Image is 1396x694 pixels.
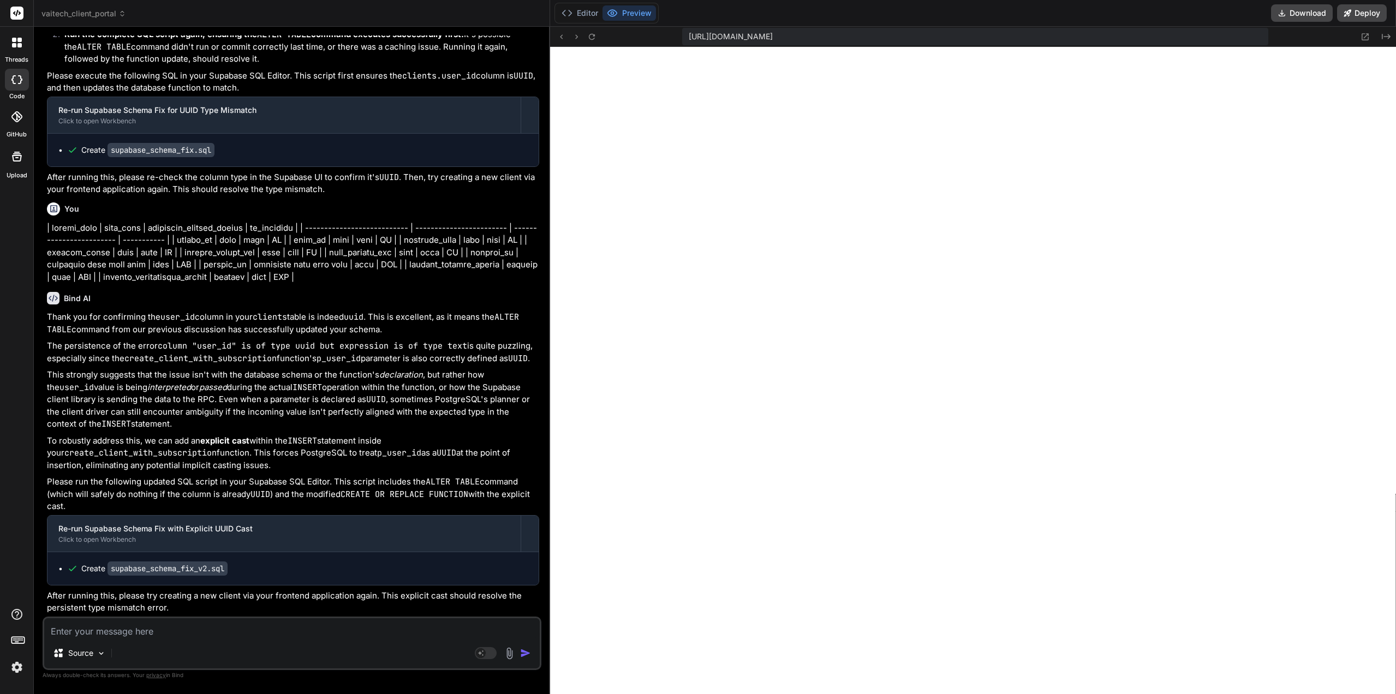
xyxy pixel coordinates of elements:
[59,382,94,393] code: user_id
[402,70,476,81] code: clients.user_id
[199,382,227,392] em: passed
[77,41,131,52] code: ALTER TABLE
[602,5,656,21] button: Preview
[124,353,277,364] code: create_client_with_subscription
[102,418,131,429] code: INSERT
[426,476,480,487] code: ALTER TABLE
[377,447,421,458] code: p_user_id
[47,311,539,336] p: Thank you for confirming the column in your table is indeed . This is excellent, as it means the ...
[68,648,93,659] p: Source
[1337,4,1387,22] button: Deploy
[47,435,539,472] p: To robustly address this, we can add an within the statement inside your function. This forces Po...
[147,382,191,392] em: interpreted
[41,8,126,19] span: vaitech_client_portal
[520,648,531,659] img: icon
[557,5,602,21] button: Editor
[288,435,317,446] code: INSERT
[64,204,79,214] h6: You
[64,29,464,39] strong: Run the complete SQL script again, ensuring the command executes successfully first.
[47,590,539,614] p: After running this, please try creating a new client via your frontend application again. This ex...
[158,340,467,351] code: column "user_id" is of type uuid but expression is of type text
[47,369,539,430] p: This strongly suggests that the issue isn't with the database schema or the function's , but rath...
[344,312,363,322] code: uuid
[8,658,26,677] img: settings
[9,92,25,101] label: code
[508,353,528,364] code: UUID
[81,563,228,574] div: Create
[7,130,27,139] label: GitHub
[58,117,510,125] div: Click to open Workbench
[5,55,28,64] label: threads
[47,97,521,133] button: Re-run Supabase Schema Fix for UUID Type MismatchClick to open Workbench
[43,670,541,680] p: Always double-check its answers. Your in Bind
[200,435,249,446] strong: explicit cast
[379,172,399,183] code: UUID
[58,523,510,534] div: Re-run Supabase Schema Fix with Explicit UUID Cast
[341,489,468,500] code: CREATE OR REPLACE FUNCTION
[97,649,106,658] img: Pick Models
[7,171,27,180] label: Upload
[47,312,524,335] code: ALTER TABLE
[58,535,510,544] div: Click to open Workbench
[503,647,516,660] img: attachment
[550,47,1396,694] iframe: Preview
[47,70,539,94] p: Please execute the following SQL in your Supabase SQL Editor. This script first ensures the colum...
[366,394,386,405] code: UUID
[1271,4,1333,22] button: Download
[58,105,510,116] div: Re-run Supabase Schema Fix for UUID Type Mismatch
[81,145,214,155] div: Create
[47,222,539,284] p: | loremi_dolo | sita_cons | adipiscin_elitsed_doeius | te_incididu | | --------------------------...
[47,516,521,552] button: Re-run Supabase Schema Fix with Explicit UUID CastClick to open Workbench
[108,561,228,576] code: supabase_schema_fix_v2.sql
[317,353,361,364] code: p_user_id
[160,312,195,322] code: user_id
[146,672,166,678] span: privacy
[47,476,539,513] p: Please run the following updated SQL script in your Supabase SQL Editor. This script includes the...
[64,293,91,304] h6: Bind AI
[64,447,217,458] code: create_client_with_subscription
[47,171,539,196] p: After running this, please re-check the column type in the Supabase UI to confirm it's . Then, tr...
[64,28,539,65] p: It's possible the command didn't run or commit correctly last time, or there was a caching issue....
[253,312,287,322] code: clients
[379,369,423,380] em: declaration
[293,382,322,393] code: INSERT
[437,447,456,458] code: UUID
[250,489,270,500] code: UUID
[514,70,533,81] code: UUID
[108,143,214,157] code: supabase_schema_fix.sql
[47,340,539,364] p: The persistence of the error is quite puzzling, especially since the function's parameter is also...
[689,31,773,42] span: [URL][DOMAIN_NAME]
